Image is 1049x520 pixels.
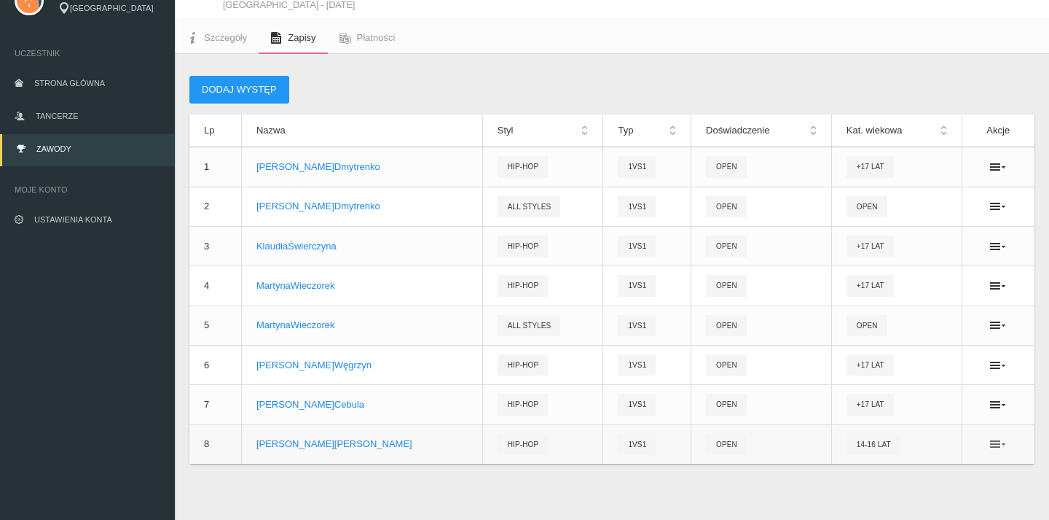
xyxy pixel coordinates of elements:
[618,434,656,455] span: 1vs1
[256,160,468,174] p: [PERSON_NAME] Dmytrenko
[189,424,241,464] td: 8
[706,236,747,257] span: Open
[618,315,656,336] span: 1vs1
[34,215,112,224] span: Ustawienia konta
[189,115,241,147] th: Lp
[498,434,548,455] span: Hip-hop
[328,22,407,54] a: Płatności
[259,22,327,54] a: Zapisy
[189,306,241,345] td: 5
[846,275,894,296] span: +17 lat
[256,318,468,333] p: Martyna Wieczorek
[498,236,548,257] span: Hip-hop
[618,275,656,296] span: 1vs1
[256,437,468,451] p: [PERSON_NAME] [PERSON_NAME]
[691,115,832,147] th: Doświadczenie
[498,354,548,376] span: Hip-hop
[34,79,105,88] span: Strona główna
[706,156,747,177] span: Open
[189,385,241,424] td: 7
[357,32,396,43] span: Płatności
[498,275,548,296] span: Hip-hop
[846,394,894,415] span: +17 lat
[618,196,656,217] span: 1vs1
[706,275,747,296] span: Open
[498,156,548,177] span: Hip-hop
[189,76,289,104] button: Dodaj występ
[256,199,468,214] p: [PERSON_NAME] Dmytrenko
[256,239,468,254] p: Klaudia Świerczyna
[618,354,656,376] span: 1vs1
[498,315,561,336] span: All styles
[256,279,468,293] p: Martyna Wieczorek
[15,182,160,197] span: Moje konto
[241,115,482,147] th: Nazwa
[189,226,241,265] td: 3
[846,354,894,376] span: +17 lat
[36,144,71,153] span: Zawody
[256,358,468,373] p: [PERSON_NAME] Węgrzyn
[58,2,160,15] div: [GEOGRAPHIC_DATA]
[706,394,747,415] span: Open
[846,315,887,336] span: OPEN
[498,196,561,217] span: All styles
[962,115,1034,147] th: Akcje
[706,434,747,455] span: Open
[189,187,241,226] td: 2
[175,22,259,54] a: Szczegóły
[846,196,887,217] span: OPEN
[846,156,894,177] span: +17 lat
[706,354,747,376] span: Open
[36,112,78,120] span: Tancerze
[204,32,247,43] span: Szczegóły
[482,115,603,147] th: Styl
[189,147,241,187] td: 1
[15,46,160,61] span: Uczestnik
[618,394,656,415] span: 1vs1
[189,266,241,306] td: 4
[288,32,315,43] span: Zapisy
[498,394,548,415] span: Hip-hop
[706,196,747,217] span: Open
[706,315,747,336] span: Open
[846,434,900,455] span: 14-16 lat
[618,156,656,177] span: 1vs1
[256,397,468,412] p: [PERSON_NAME] Cebula
[618,236,656,257] span: 1vs1
[846,236,894,257] span: +17 lat
[189,346,241,385] td: 6
[603,115,691,147] th: Typ
[831,115,962,147] th: Kat. wiekowa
